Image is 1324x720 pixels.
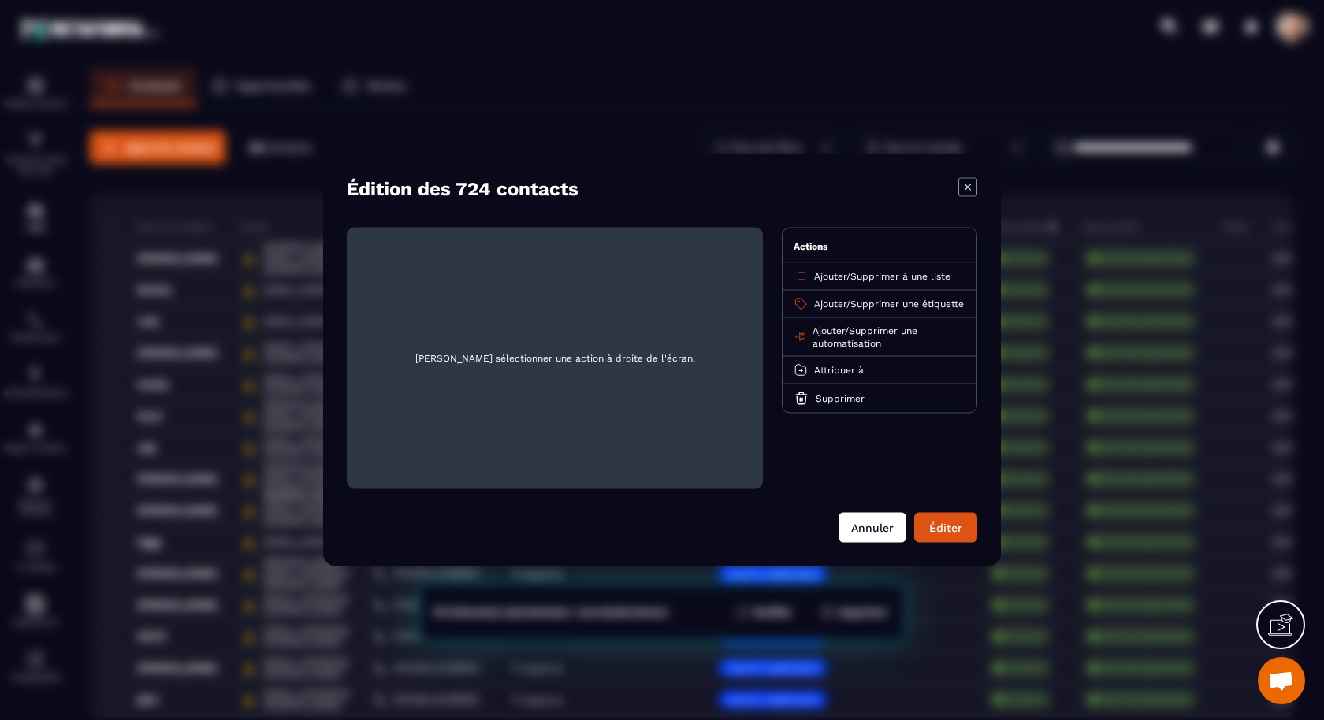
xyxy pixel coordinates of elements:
div: Ouvrir le chat [1258,657,1305,704]
span: Supprimer une étiquette [850,299,964,310]
span: Ajouter [814,271,846,282]
span: Supprimer [816,393,865,404]
span: Supprimer une automatisation [813,325,917,349]
p: / [813,325,965,350]
p: / [814,270,950,283]
h4: Édition des 724 contacts [347,178,578,200]
span: [PERSON_NAME] sélectionner une action à droite de l'écran. [359,240,750,477]
span: Ajouter [813,325,845,336]
button: Annuler [839,513,906,543]
span: Attribuer à [814,365,864,376]
span: Actions [794,241,827,252]
span: Supprimer à une liste [850,271,950,282]
button: Éditer [914,513,977,543]
span: Ajouter [814,299,846,310]
p: / [814,298,964,310]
